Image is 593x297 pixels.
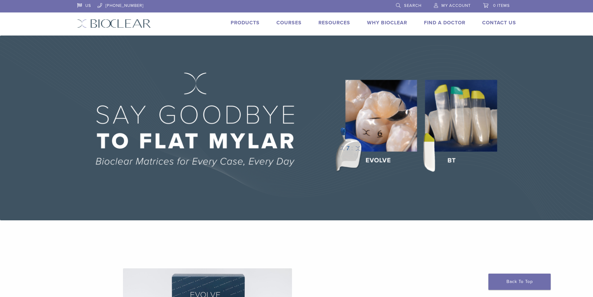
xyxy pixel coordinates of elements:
[404,3,421,8] span: Search
[424,20,465,26] a: Find A Doctor
[482,20,516,26] a: Contact Us
[367,20,407,26] a: Why Bioclear
[231,20,260,26] a: Products
[77,19,151,28] img: Bioclear
[488,274,551,290] a: Back To Top
[493,3,510,8] span: 0 items
[276,20,302,26] a: Courses
[441,3,471,8] span: My Account
[318,20,350,26] a: Resources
